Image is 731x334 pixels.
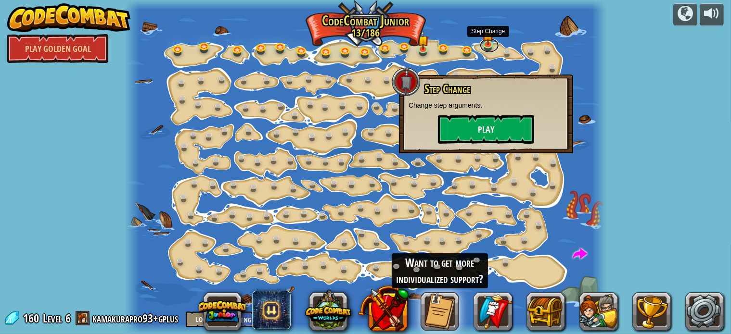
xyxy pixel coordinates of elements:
button: Log Out [186,311,229,327]
img: level-banner-started.png [483,25,494,45]
span: Step Change [424,81,470,97]
img: CodeCombat - Learn how to code by playing a game [7,3,130,32]
span: Level [43,310,62,326]
button: Adjust volume [700,3,724,26]
img: level-banner-started.png [417,30,429,50]
span: 160 [23,310,42,326]
div: Want to get more individualized support? [392,253,488,288]
a: Play Golden Goal [7,34,108,63]
button: Campaigns [673,3,697,26]
button: Play [438,115,534,144]
a: kamakurapro93+gplus [92,310,181,326]
span: 6 [65,310,71,326]
p: Change step arguments. [409,100,564,110]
